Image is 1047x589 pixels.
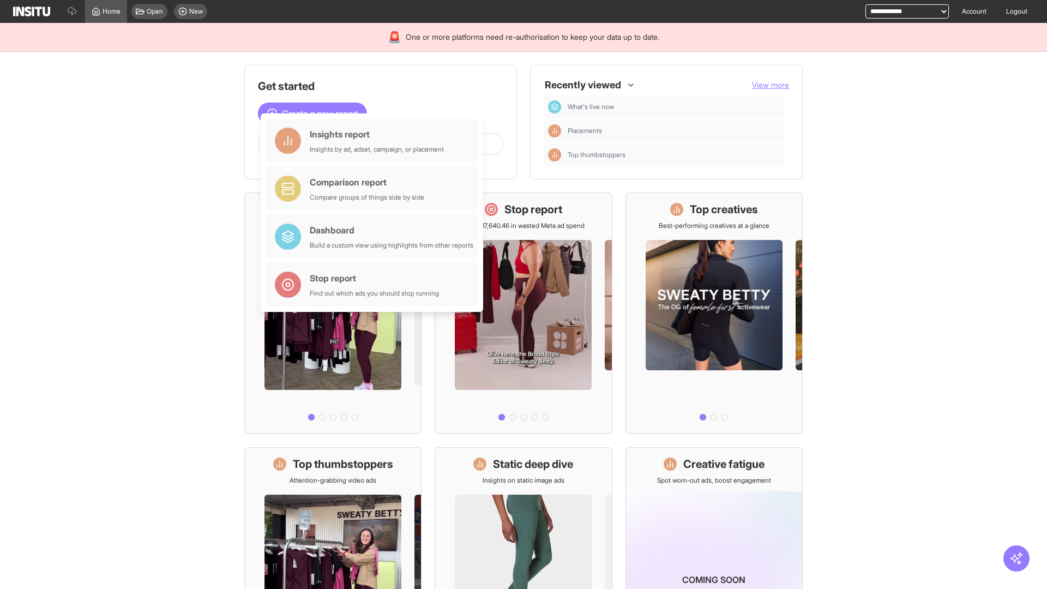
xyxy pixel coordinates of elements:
[504,202,562,217] h1: Stop report
[548,148,561,161] div: Insights
[568,151,625,159] span: Top thumbstoppers
[568,103,614,111] span: What's live now
[147,7,163,16] span: Open
[462,221,585,230] p: Save £17,640.46 in wasted Meta ad spend
[310,145,444,154] div: Insights by ad, adset, campaign, or placement
[290,476,376,485] p: Attention-grabbing video ads
[103,7,121,16] span: Home
[388,29,401,45] div: 🚨
[493,456,573,472] h1: Static deep dive
[310,176,424,189] div: Comparison report
[258,103,367,124] button: Create a new report
[13,7,50,16] img: Logo
[293,456,393,472] h1: Top thumbstoppers
[752,80,789,89] span: View more
[406,32,659,43] span: One or more platforms need re-authorisation to keep your data up to date.
[568,151,780,159] span: Top thumbstoppers
[548,124,561,137] div: Insights
[625,193,803,434] a: Top creativesBest-performing creatives at a glance
[282,107,358,120] span: Create a new report
[258,79,503,94] h1: Get started
[568,103,780,111] span: What's live now
[310,193,424,202] div: Compare groups of things side by side
[310,241,473,250] div: Build a custom view using highlights from other reports
[568,127,780,135] span: Placements
[310,272,439,285] div: Stop report
[310,289,439,298] div: Find out which ads you should stop running
[568,127,602,135] span: Placements
[659,221,769,230] p: Best-performing creatives at a glance
[189,7,203,16] span: New
[690,202,758,217] h1: Top creatives
[310,224,473,237] div: Dashboard
[310,128,444,141] div: Insights report
[483,476,564,485] p: Insights on static image ads
[752,80,789,91] button: View more
[435,193,612,434] a: Stop reportSave £17,640.46 in wasted Meta ad spend
[244,193,422,434] a: What's live nowSee all active ads instantly
[548,100,561,113] div: Dashboard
